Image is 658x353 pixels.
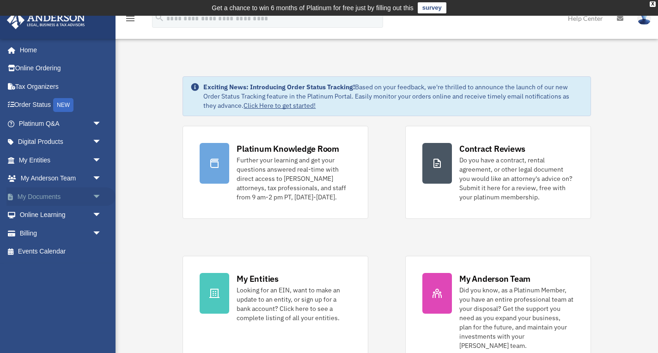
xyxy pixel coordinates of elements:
span: arrow_drop_down [92,114,111,133]
span: arrow_drop_down [92,187,111,206]
div: My Entities [237,273,278,285]
a: My Entitiesarrow_drop_down [6,151,116,169]
a: Digital Productsarrow_drop_down [6,133,116,151]
a: Billingarrow_drop_down [6,224,116,242]
div: Looking for an EIN, want to make an update to an entity, or sign up for a bank account? Click her... [237,285,351,322]
a: Order StatusNEW [6,96,116,115]
a: Online Learningarrow_drop_down [6,206,116,224]
a: Events Calendar [6,242,116,261]
div: Based on your feedback, we're thrilled to announce the launch of our new Order Status Tracking fe... [203,82,583,110]
a: survey [418,2,446,13]
i: menu [125,13,136,24]
img: User Pic [637,12,651,25]
strong: Exciting News: Introducing Order Status Tracking! [203,83,355,91]
span: arrow_drop_down [92,206,111,225]
div: My Anderson Team [459,273,530,285]
div: NEW [53,98,73,112]
span: arrow_drop_down [92,169,111,188]
a: Online Ordering [6,59,116,78]
a: Platinum Knowledge Room Further your learning and get your questions answered real-time with dire... [183,126,368,219]
div: Contract Reviews [459,143,525,155]
a: Click Here to get started! [244,101,316,110]
img: Anderson Advisors Platinum Portal [4,11,88,29]
span: arrow_drop_down [92,133,111,152]
span: arrow_drop_down [92,151,111,170]
a: menu [125,16,136,24]
a: Tax Organizers [6,77,116,96]
div: Further your learning and get your questions answered real-time with direct access to [PERSON_NAM... [237,155,351,202]
div: Get a chance to win 6 months of Platinum for free just by filling out this [212,2,414,13]
div: Did you know, as a Platinum Member, you have an entire professional team at your disposal? Get th... [459,285,574,350]
span: arrow_drop_down [92,224,111,243]
a: Platinum Q&Aarrow_drop_down [6,114,116,133]
a: Home [6,41,111,59]
a: My Documentsarrow_drop_down [6,187,116,206]
div: close [650,1,656,7]
a: Contract Reviews Do you have a contract, rental agreement, or other legal document you would like... [405,126,591,219]
a: My Anderson Teamarrow_drop_down [6,169,116,188]
div: Do you have a contract, rental agreement, or other legal document you would like an attorney's ad... [459,155,574,202]
i: search [154,12,164,23]
div: Platinum Knowledge Room [237,143,339,155]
